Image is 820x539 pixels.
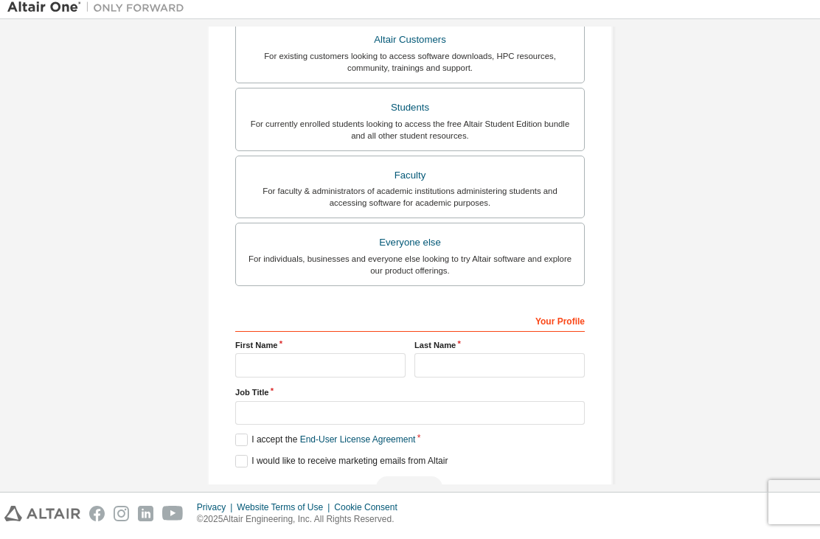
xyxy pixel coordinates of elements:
div: Your Profile [235,313,585,336]
label: First Name [235,344,406,355]
div: Altair Customers [245,34,575,55]
img: youtube.svg [162,510,184,526]
div: Website Terms of Use [237,506,334,518]
img: facebook.svg [89,510,105,526]
img: altair_logo.svg [4,510,80,526]
label: I accept the [235,438,415,451]
img: instagram.svg [114,510,129,526]
img: Altair One [7,4,192,19]
div: Privacy [197,506,237,518]
label: Last Name [414,344,585,355]
div: Everyone else [245,237,575,257]
div: For existing customers looking to access software downloads, HPC resources, community, trainings ... [245,55,575,78]
div: For currently enrolled students looking to access the free Altair Student Edition bundle and all ... [245,122,575,146]
div: For individuals, businesses and everyone else looking to try Altair software and explore our prod... [245,257,575,281]
div: Students [245,102,575,122]
img: linkedin.svg [138,510,153,526]
div: Faculty [245,170,575,190]
label: Job Title [235,391,585,403]
a: End-User License Agreement [300,439,416,449]
div: For faculty & administrators of academic institutions administering students and accessing softwa... [245,189,575,213]
div: Cookie Consent [334,506,406,518]
div: Please wait while checking email ... [235,481,585,503]
label: I would like to receive marketing emails from Altair [235,459,448,472]
p: © 2025 Altair Engineering, Inc. All Rights Reserved. [197,518,406,530]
